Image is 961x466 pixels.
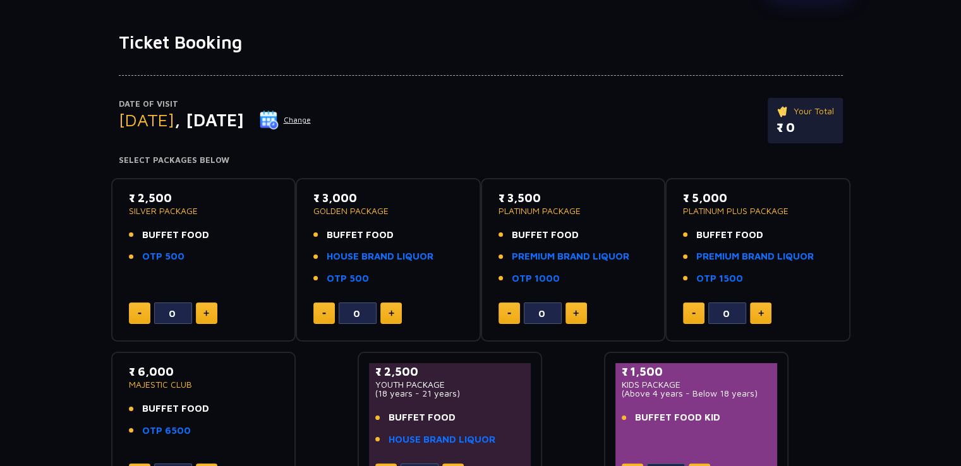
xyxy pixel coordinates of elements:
[512,272,560,286] a: OTP 1000
[573,310,579,316] img: plus
[692,313,696,314] img: minus
[119,98,311,111] p: Date of Visit
[622,363,771,380] p: ₹ 1,500
[389,410,456,425] span: BUFFET FOOD
[622,380,771,389] p: KIDS PACKAGE
[322,313,326,314] img: minus
[138,313,142,314] img: minus
[635,410,720,425] span: BUFFET FOOD KID
[259,110,311,130] button: Change
[313,206,463,215] p: GOLDEN PACKAGE
[327,249,433,264] a: HOUSE BRAND LIQUOR
[622,389,771,398] p: (Above 4 years - Below 18 years)
[142,228,209,242] span: BUFFET FOOD
[512,228,579,242] span: BUFFET FOOD
[327,228,394,242] span: BUFFET FOOD
[758,310,764,316] img: plus
[512,249,629,264] a: PREMIUM BRAND LIQUOR
[129,206,279,215] p: SILVER PACKAGE
[313,189,463,206] p: ₹ 3,000
[129,380,279,389] p: MAJESTIC CLUB
[389,310,394,316] img: plus
[777,118,834,137] p: ₹ 0
[696,272,743,286] a: OTP 1500
[142,249,184,264] a: OTP 500
[683,189,833,206] p: ₹ 5,000
[203,310,209,316] img: plus
[683,206,833,215] p: PLATINUM PLUS PACKAGE
[327,272,369,286] a: OTP 500
[142,424,191,438] a: OTP 6500
[375,389,525,398] p: (18 years - 21 years)
[119,155,843,165] h4: Select Packages Below
[119,32,843,53] h1: Ticket Booking
[174,109,244,130] span: , [DATE]
[777,104,790,118] img: ticket
[507,313,511,314] img: minus
[375,380,525,389] p: YOUTH PACKAGE
[142,402,209,416] span: BUFFET FOOD
[777,104,834,118] p: Your Total
[499,206,648,215] p: PLATINUM PACKAGE
[119,109,174,130] span: [DATE]
[389,433,495,447] a: HOUSE BRAND LIQUOR
[375,363,525,380] p: ₹ 2,500
[129,189,279,206] p: ₹ 2,500
[696,228,763,242] span: BUFFET FOOD
[696,249,814,264] a: PREMIUM BRAND LIQUOR
[499,189,648,206] p: ₹ 3,500
[129,363,279,380] p: ₹ 6,000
